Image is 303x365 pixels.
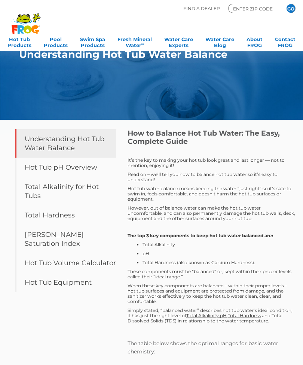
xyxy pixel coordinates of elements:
sup: ∞ [141,42,144,46]
li: Total Hardness (also known as Calcium Hardness). [143,260,295,265]
strong: The top 3 key components to keep hot tub water balanced are: [128,233,273,238]
span: When these key components are balanced – within their proper levels – hot tub surfaces and equipm... [128,283,287,304]
a: [PERSON_NAME] Saturation Index [15,225,116,253]
img: Frog Products Logo [7,4,45,34]
a: Total Alkalinity for Hot Tubs [15,177,116,205]
input: GO [287,4,295,13]
a: Fresh MineralWater∞ [117,34,152,49]
a: Water CareBlog [205,34,234,49]
a: ContactFROG [275,34,296,49]
a: Hot Tub pH Overview [15,158,116,177]
p: It’s the key to making your hot tub look great and last longer — not to mention, enjoying it! [128,158,295,168]
a: Total Alkalinity [186,313,219,318]
a: Understanding Hot Tub Water Balance [15,129,116,158]
p: Hot tub water balance means keeping the water “just right” so it’s safe to swim in, feels comfort... [128,186,295,202]
p: Find A Dealer [183,4,220,13]
a: AboutFROG [247,34,263,49]
p: Read on – we’ll tell you how to balance hot tub water so it’s easy to understand! [128,172,295,182]
a: Hot Tub Volume Calculator [15,253,116,273]
span: , [219,313,220,318]
span: These components must be “balanced” or, kept within their proper levels called their “ideal range.” [128,269,291,279]
h1: How to Balance Hot Tub Water: The Easy, Complete Guide [128,129,295,146]
a: PoolProducts [44,34,68,49]
span: , [227,313,228,318]
a: Total Hardness [228,313,261,318]
li: pH [143,251,295,256]
a: pH [220,313,227,318]
p: However, out of balance water can make the hot tub water uncomfortable, and can also permanently ... [128,205,295,221]
h4: The table below shows the optimal ranges for basic water chemistry: [128,339,295,356]
li: Total Alkalinity [143,242,295,247]
span: and Total Dissolved Solids (TDS) in relationship to the water temperature. [128,313,282,324]
span: Simply stated, “balanced water” describes hot tub water’s ideal condition; it has just the right ... [128,307,293,318]
a: Hot TubProducts [7,34,31,49]
a: Swim SpaProducts [80,34,105,49]
a: Hot Tub Equipment [15,273,116,292]
h1: Understanding Hot Tub Water Balance [19,49,266,60]
a: Water CareExperts [164,34,193,49]
a: Total Hardness [15,205,116,225]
